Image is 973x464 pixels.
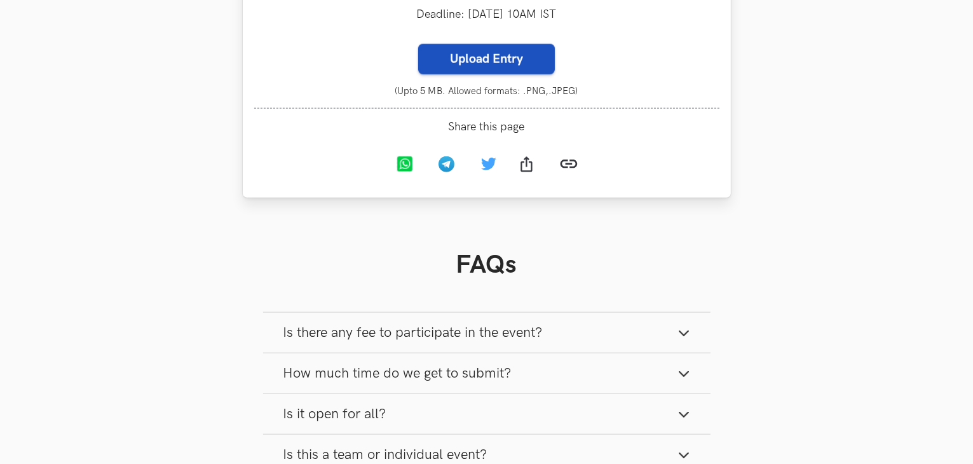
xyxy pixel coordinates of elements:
img: Whatsapp [397,156,412,172]
a: Telegram [428,147,470,185]
span: Is this a team or individual event? [283,446,487,463]
a: Share [508,147,550,185]
button: Is it open for all? [263,394,711,434]
img: Share [521,156,532,172]
button: How much time do we get to submit? [263,353,711,393]
span: How much time do we get to submit? [283,365,512,382]
a: Copy link [550,145,588,186]
label: Upload Entry [418,44,555,74]
button: Is there any fee to participate in the event? [263,313,711,353]
img: Telegram [439,156,454,172]
h1: FAQs [263,250,711,280]
span: Is it open for all? [283,406,386,423]
span: Share this page [254,120,719,133]
span: Is there any fee to participate in the event? [283,324,543,341]
a: Whatsapp [386,147,428,185]
small: (Upto 5 MB. Allowed formats: .PNG,.JPEG) [254,86,719,97]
